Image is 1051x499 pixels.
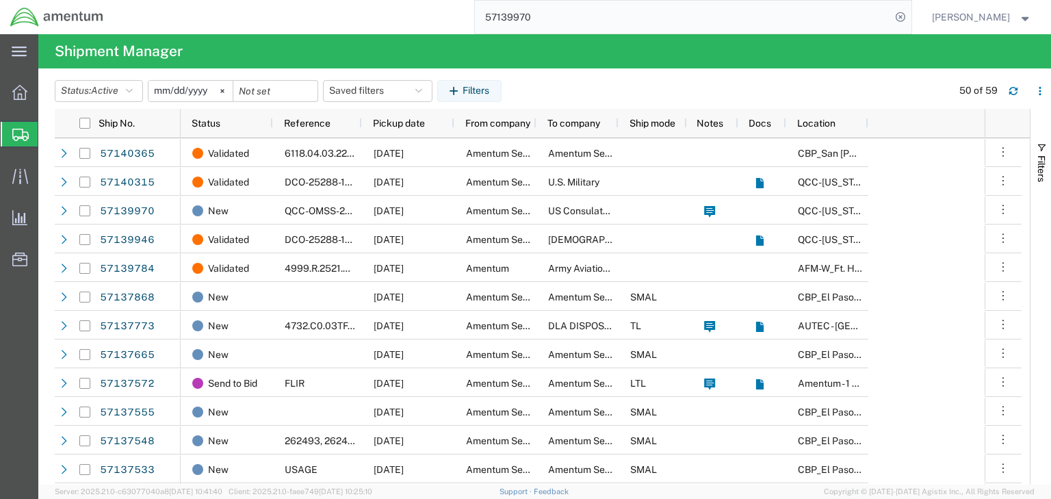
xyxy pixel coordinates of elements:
[798,320,933,331] span: AUTEC - CAPE
[630,407,657,418] span: SMAL
[630,292,657,303] span: SMAL
[229,487,372,496] span: Client: 2025.21.0-faee749
[824,486,1035,498] span: Copyright © [DATE]-[DATE] Agistix Inc., All Rights Reserved
[547,118,600,129] span: To company
[374,407,404,418] span: 10/15/2025
[465,118,530,129] span: From company
[630,320,641,331] span: TL
[466,234,569,245] span: Amentum Services, Inc.
[99,401,155,423] a: 57137555
[798,378,869,389] span: Amentum - 1 gcp
[208,254,249,283] span: Validated
[374,292,404,303] span: 10/15/2025
[233,81,317,101] input: Not set
[99,286,155,308] a: 57137868
[208,455,229,484] span: New
[99,315,155,337] a: 57137773
[208,196,229,225] span: New
[208,311,229,340] span: New
[798,349,956,360] span: CBP_El Paso, TX_ELP
[374,148,404,159] span: 10/15/2025
[99,459,155,481] a: 57137533
[285,234,376,245] span: DCO-25288-169505
[630,435,657,446] span: SMAL
[798,263,871,274] span: AFM-W_Ft. Hood
[323,80,432,102] button: Saved filters
[548,205,645,216] span: US Consulate General
[932,10,1010,25] span: Chris Haes
[99,344,155,366] a: 57137665
[208,398,229,426] span: New
[99,171,155,193] a: 57140315
[374,464,404,475] span: 10/15/2025
[798,464,956,475] span: CBP_El Paso, TX_NLS_EFO
[548,148,649,159] span: Amentum Services, Inc
[99,118,135,129] span: Ship No.
[959,84,998,98] div: 50 of 59
[1036,155,1047,182] span: Filters
[208,139,249,168] span: Validated
[749,118,771,129] span: Docs
[798,177,874,188] span: QCC-Texas
[466,435,567,446] span: Amentum Services, Inc
[285,464,317,475] span: USAGE
[630,349,657,360] span: SMAL
[466,464,567,475] span: Amentum Services, Inc
[285,205,395,216] span: QCC-OMSS-25288-0001
[285,263,425,274] span: 4999.R.2521.DV.EB.2N.DVAL.00
[285,177,376,188] span: DCO-25288-169509
[208,340,229,369] span: New
[169,487,222,496] span: [DATE] 10:41:40
[630,378,646,389] span: LTL
[374,349,404,360] span: 10/15/2025
[466,349,569,360] span: Amentum Services, Inc.
[466,148,567,159] span: Amentum Services, Inc
[466,205,567,216] span: Amentum Services, Inc
[374,320,404,331] span: 10/21/2025
[466,292,569,303] span: Amentum Services, Inc.
[55,34,183,68] h4: Shipment Manager
[99,257,155,279] a: 57139784
[437,80,502,102] button: Filters
[374,378,404,389] span: 10/16/2025
[466,177,569,188] span: Amentum Services, Inc.
[798,234,874,245] span: QCC-Texas
[208,426,229,455] span: New
[208,168,249,196] span: Validated
[548,292,651,303] span: Amentum Services, Inc.
[99,430,155,452] a: 57137548
[466,320,569,331] span: Amentum Services, Inc.
[630,464,657,475] span: SMAL
[466,378,567,389] span: Amentum Services, Inc
[548,407,651,418] span: Amentum Services, Inc.
[208,225,249,254] span: Validated
[697,118,723,129] span: Notes
[319,487,372,496] span: [DATE] 10:25:10
[374,177,404,188] span: 10/15/2025
[192,118,220,129] span: Status
[797,118,835,129] span: Location
[374,435,404,446] span: 10/15/2025
[55,487,222,496] span: Server: 2025.21.0-c63077040a8
[373,118,425,129] span: Pickup date
[534,487,569,496] a: Feedback
[798,292,956,303] span: CBP_El Paso, TX_ELP
[466,407,569,418] span: Amentum Services, Inc.
[798,148,1020,159] span: CBP_San Angelo, TX_WSA
[548,263,685,274] span: Army Aviation Support Facility 1
[99,372,155,394] a: 57137572
[285,378,304,389] span: FLIR
[208,283,229,311] span: New
[10,7,104,27] img: logo
[55,80,143,102] button: Status:Active
[548,349,651,360] span: Amentum Services, Inc.
[99,229,155,251] a: 57139946
[548,464,651,475] span: Amentum Services, Inc.
[798,205,874,216] span: QCC-Texas
[466,263,509,274] span: Amentum
[285,435,360,446] span: 262493, 262488
[148,81,233,101] input: Not set
[284,118,330,129] span: Reference
[548,320,778,331] span: DLA DISPOSITION SERVICES JACKSONVILLE
[548,378,651,389] span: Amentum Services, Inc.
